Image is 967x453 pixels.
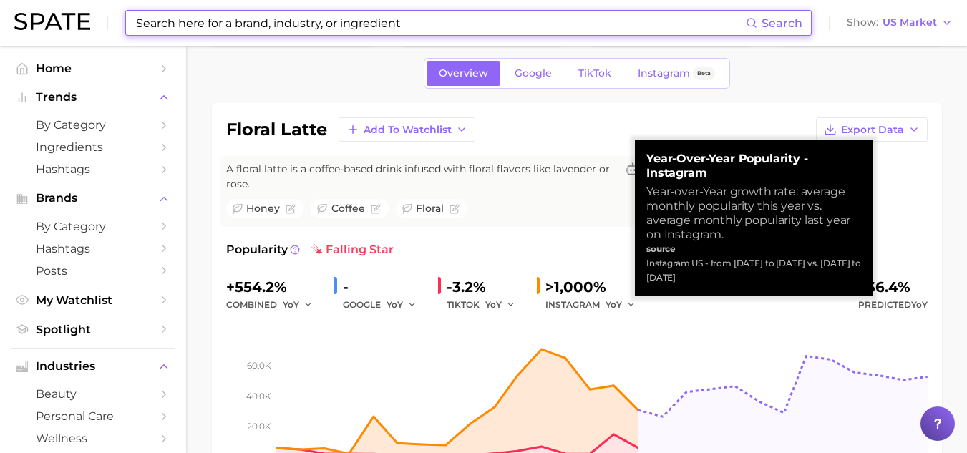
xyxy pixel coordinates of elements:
button: Trends [11,87,175,108]
a: Google [502,61,564,86]
span: Ingredients [36,140,150,154]
a: Home [11,57,175,79]
button: Flag as miscategorized or irrelevant [286,204,296,214]
div: -3.2% [447,276,525,298]
span: Popularity [226,241,288,258]
span: Hashtags [36,242,150,255]
div: INSTAGRAM [545,296,646,313]
span: Beta [697,67,711,79]
div: GOOGLE [343,296,427,313]
a: Spotlight [11,318,175,341]
span: wellness [36,432,150,445]
a: Ingredients [11,136,175,158]
span: beauty [36,387,150,401]
button: YoY [387,296,417,313]
span: Instagram [638,67,690,79]
span: A floral latte is a coffee-based drink infused with floral flavors like lavender or rose. [226,162,616,192]
button: Add to Watchlist [339,117,475,142]
span: My Watchlist [36,293,150,307]
div: Instagram US - from [DATE] to [DATE] vs. [DATE] to [DATE] [646,256,861,285]
a: My Watchlist [11,289,175,311]
a: by Category [11,215,175,238]
span: honey [246,201,280,216]
span: Brands [36,192,150,205]
button: Industries [11,356,175,377]
span: Hashtags [36,162,150,176]
a: Hashtags [11,158,175,180]
span: YoY [283,298,299,311]
span: floral [416,201,444,216]
a: Overview [427,61,500,86]
span: >1,000% [545,278,606,296]
a: by Category [11,114,175,136]
span: Spotlight [36,323,150,336]
a: beauty [11,383,175,405]
button: Flag as miscategorized or irrelevant [371,204,381,214]
span: Add to Watchlist [364,124,452,136]
span: Overview [439,67,488,79]
span: by Category [36,118,150,132]
div: combined [226,296,323,313]
span: US Market [883,19,937,26]
span: Predicted [858,296,928,313]
span: personal care [36,409,150,423]
button: YoY [485,296,516,313]
a: TikTok [566,61,623,86]
span: falling star [311,241,394,258]
button: Flag as miscategorized or irrelevant [450,204,460,214]
button: YoY [283,296,314,313]
span: YoY [606,298,622,311]
span: Show [847,19,878,26]
span: YoY [485,298,502,311]
div: +36.4% [858,276,928,298]
img: SPATE [14,13,90,30]
span: Posts [36,264,150,278]
span: Google [515,67,552,79]
span: Home [36,62,150,75]
a: wellness [11,427,175,449]
span: YoY [387,298,403,311]
div: - [343,276,427,298]
a: Posts [11,260,175,282]
span: by Category [36,220,150,233]
span: Industries [36,360,150,373]
button: YoY [606,296,636,313]
button: Brands [11,187,175,209]
a: Hashtags [11,238,175,260]
span: TikTok [578,67,611,79]
span: coffee [331,201,365,216]
button: Export Data [816,117,928,142]
span: YoY [911,299,928,310]
a: InstagramBeta [626,61,727,86]
img: falling star [311,244,323,255]
strong: Year-over-Year Popularity - Instagram [646,152,861,180]
div: Year-over-Year growth rate: average monthly popularity this year vs. average monthly popularity l... [646,185,861,242]
a: personal care [11,405,175,427]
input: Search here for a brand, industry, or ingredient [135,11,746,35]
div: TIKTOK [447,296,525,313]
button: ShowUS Market [843,14,956,32]
span: Search [762,16,802,30]
h1: floral latte [226,121,327,138]
div: +554.2% [226,276,323,298]
span: Export Data [841,124,904,136]
strong: source [646,243,676,254]
span: Trends [36,91,150,104]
